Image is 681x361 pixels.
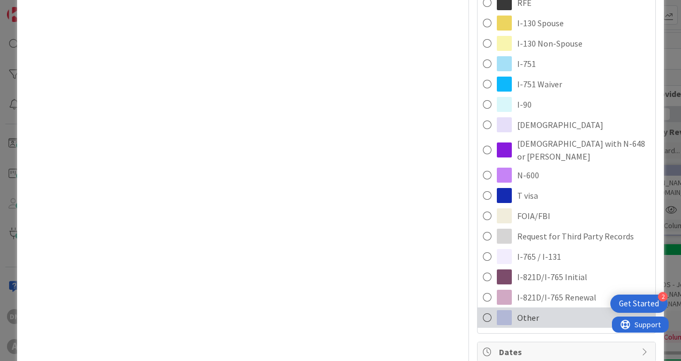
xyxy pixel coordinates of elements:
span: Request for Third Party Records [517,230,634,243]
span: [DEMOGRAPHIC_DATA] [517,118,603,131]
span: Support [22,2,49,14]
span: FOIA/FBI [517,209,550,222]
span: I-751 [517,57,536,70]
div: Get Started [619,298,659,309]
span: I-130 Spouse [517,17,564,29]
span: I-751 Waiver [517,78,562,91]
span: T visa [517,189,538,202]
div: 2 [658,292,668,302]
div: Open Get Started checklist, remaining modules: 2 [610,295,668,313]
span: I-821D/I-765 Initial [517,270,587,283]
span: I-130 Non-Spouse [517,37,582,50]
span: I-90 [517,98,532,111]
span: I-765 / I-131 [517,250,561,263]
span: [DEMOGRAPHIC_DATA] with N-648 or [PERSON_NAME] [517,137,650,163]
span: I-821D/I-765 Renewal [517,291,596,304]
span: Other [517,311,539,324]
span: N-600 [517,169,539,182]
span: Dates [499,345,636,358]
